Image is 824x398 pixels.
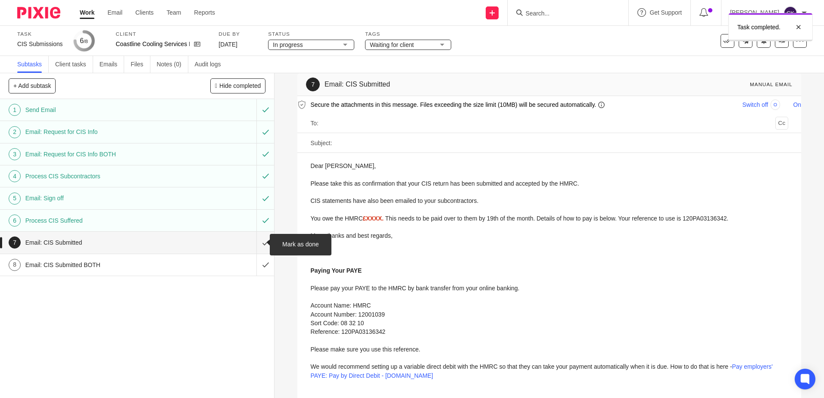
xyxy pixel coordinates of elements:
[9,104,21,116] div: 1
[167,8,181,17] a: Team
[9,259,21,271] div: 8
[311,319,787,328] p: Account Name: HMRC
[749,94,792,101] div: Manual email
[195,56,228,73] a: Audit logs
[311,232,787,241] p: You owe the HMRC This needs to be paid over to them by 19th of the month. Details of how to pay i...
[311,380,787,398] p: We would recommend setting up a variable direct debit with the HMRC so that they can take your pa...
[220,41,238,47] span: [DATE]
[135,8,154,17] a: Clients
[115,40,190,48] p: Coastline Cooling Services Ltd
[722,116,749,124] span: Switch off
[311,382,777,396] a: Pay employers' PAYE: Pay by Direct Debit - [DOMAIN_NAME]
[311,215,787,223] p: CIS statements have also been emailed to your subcontractors.
[9,126,21,138] div: 2
[9,78,56,93] button: + Add subtask
[83,39,88,44] small: /8
[274,41,304,47] span: In progress
[25,148,174,161] h1: Email: Request for CIS Info BOTH
[371,41,417,47] span: Waiting for client
[324,116,612,124] span: Secure the attachments in this message. Files exceeding the size limit (10MB) will be secured aut...
[157,56,188,73] a: Notes (0)
[311,302,787,311] p: Please pay your PAYE to the HMRC by bank transfer from your online banking.
[17,56,49,73] a: Subtasks
[25,236,174,249] h1: Email: CIS Submitted
[56,56,94,73] a: Client tasks
[79,36,88,46] div: 6
[311,328,787,337] p: Account Number: 12001039
[218,83,261,90] span: Hide completed
[25,258,174,271] h1: Email: CIS Submitted BOTH
[9,193,21,205] div: 5
[362,233,383,239] span: £XXXX.
[306,91,320,105] div: 7
[25,103,174,116] h1: Send Email
[17,7,60,19] img: Pixie
[131,56,150,73] a: Files
[366,31,453,37] label: Tags
[17,31,62,37] label: Task
[311,337,787,345] p: Sort Code: 08 32 10
[9,215,21,227] div: 6
[311,137,320,146] label: To:
[25,214,174,227] h1: Process CIS Suffered
[194,8,215,17] a: Reports
[9,170,21,182] div: 4
[25,125,174,138] h1: Email: Request for CIS Info
[108,8,122,17] a: Email
[311,249,787,258] p: Many thanks and best regards,
[311,197,787,206] p: Please take this as confirmation that your CIS return has been submitted and accepted by the HMRC.
[17,40,62,48] div: CIS Submissions
[205,78,265,93] button: Hide completed
[775,135,788,148] button: Cc
[220,31,259,37] label: Due by
[311,267,787,276] p: Clare
[115,31,209,37] label: Client
[25,192,174,205] h1: Email: Sign off
[80,8,95,17] a: Work
[9,148,21,160] div: 3
[740,23,783,31] p: Task completed.
[325,93,568,102] h1: Email: CIS Submitted
[269,31,356,37] label: Status
[100,56,125,73] a: Emails
[311,157,333,165] label: Subject:
[311,286,360,292] strong: Paying Your PAYE
[9,236,21,249] div: 7
[780,116,788,124] span: On
[311,345,787,354] p: Reference: 120PA03136342
[311,180,787,188] p: Dear [PERSON_NAME],
[783,6,797,20] img: svg%3E
[311,363,787,372] p: Please make sure you use this reference.
[25,170,174,183] h1: Process CIS Subcontractors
